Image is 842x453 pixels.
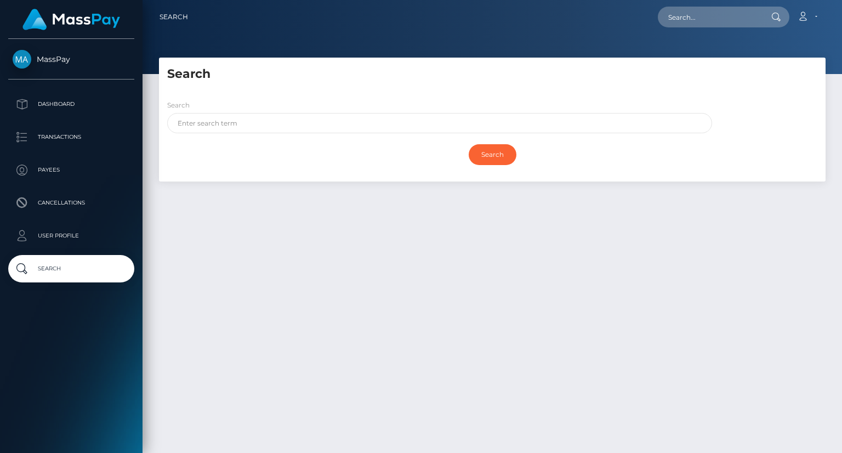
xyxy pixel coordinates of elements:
[8,54,134,64] span: MassPay
[8,255,134,282] a: Search
[160,5,188,29] a: Search
[13,96,130,112] p: Dashboard
[167,100,190,110] label: Search
[22,9,120,30] img: MassPay Logo
[8,156,134,184] a: Payees
[13,129,130,145] p: Transactions
[8,189,134,217] a: Cancellations
[167,66,817,83] h5: Search
[13,261,130,277] p: Search
[13,162,130,178] p: Payees
[13,50,31,69] img: MassPay
[13,228,130,244] p: User Profile
[13,195,130,211] p: Cancellations
[8,90,134,118] a: Dashboard
[658,7,761,27] input: Search...
[8,222,134,250] a: User Profile
[8,123,134,151] a: Transactions
[167,113,712,133] input: Enter search term
[469,144,516,165] input: Search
